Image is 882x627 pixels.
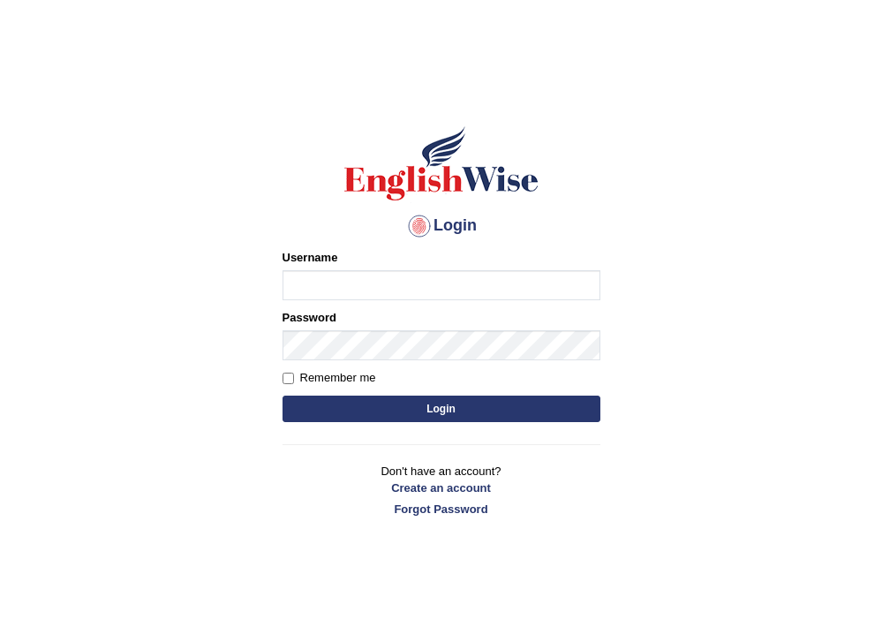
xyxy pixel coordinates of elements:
input: Remember me [283,373,294,384]
label: Remember me [283,369,376,387]
h4: Login [283,212,600,240]
a: Create an account [283,480,600,496]
label: Password [283,309,336,326]
a: Forgot Password [283,501,600,517]
p: Don't have an account? [283,463,600,517]
img: Logo of English Wise sign in for intelligent practice with AI [341,124,542,203]
label: Username [283,249,338,266]
button: Login [283,396,600,422]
